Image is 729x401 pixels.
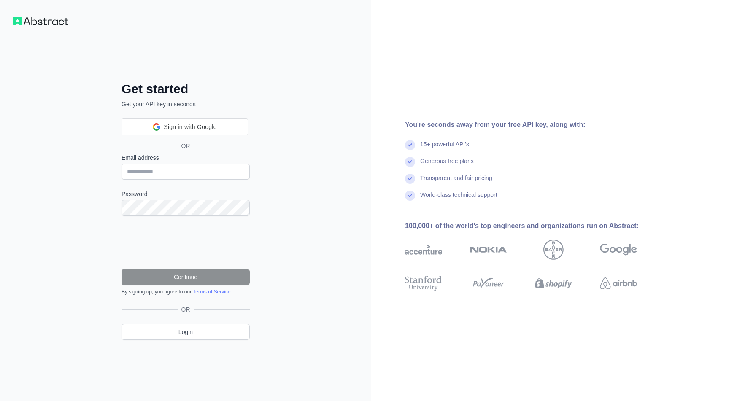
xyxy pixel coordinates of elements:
div: Sign in with Google [121,118,248,135]
div: You're seconds away from your free API key, along with: [405,120,664,130]
img: stanford university [405,274,442,293]
iframe: reCAPTCHA [121,226,250,259]
span: OR [178,305,194,314]
a: Login [121,324,250,340]
div: Transparent and fair pricing [420,174,492,191]
label: Password [121,190,250,198]
img: check mark [405,140,415,150]
img: nokia [470,240,507,260]
img: airbnb [600,274,637,293]
h2: Get started [121,81,250,97]
span: Sign in with Google [164,123,216,132]
span: OR [175,142,197,150]
button: Continue [121,269,250,285]
label: Email address [121,153,250,162]
img: payoneer [470,274,507,293]
div: 15+ powerful API's [420,140,469,157]
img: shopify [535,274,572,293]
img: accenture [405,240,442,260]
p: Get your API key in seconds [121,100,250,108]
div: By signing up, you agree to our . [121,288,250,295]
div: Generous free plans [420,157,474,174]
a: Terms of Service [193,289,230,295]
img: Workflow [13,17,68,25]
div: 100,000+ of the world's top engineers and organizations run on Abstract: [405,221,664,231]
img: check mark [405,174,415,184]
img: bayer [543,240,564,260]
div: World-class technical support [420,191,497,207]
img: google [600,240,637,260]
img: check mark [405,157,415,167]
img: check mark [405,191,415,201]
